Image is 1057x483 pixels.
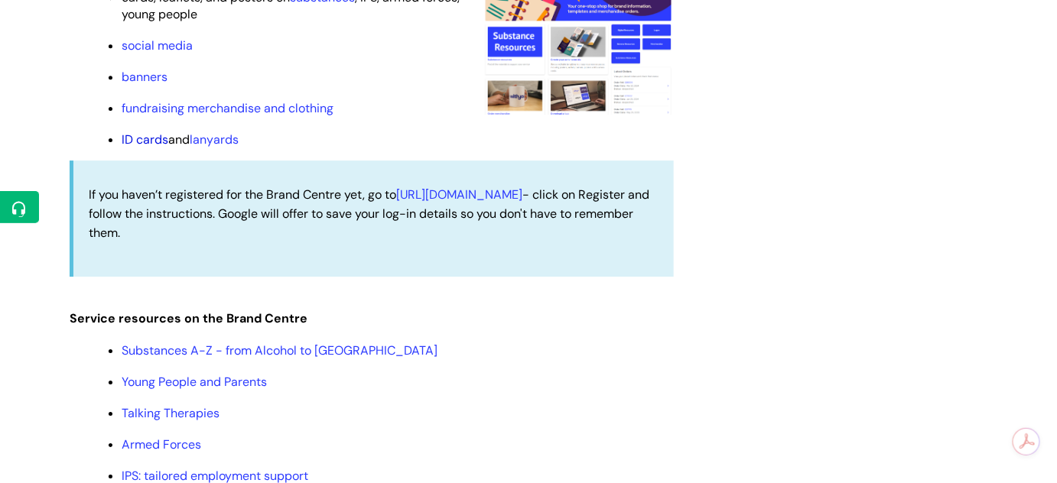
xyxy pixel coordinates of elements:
a: Young People and Parents [122,374,267,390]
a: [URL][DOMAIN_NAME] [396,186,522,203]
a: fundraising merchandise and clothing [122,100,333,116]
a: lanyards [190,131,239,147]
a: banners [122,69,167,85]
a: Substances A-Z - from Alcohol to [GEOGRAPHIC_DATA] [122,342,437,358]
a: ID cards [122,131,168,147]
span: If you haven’t registered for the Brand Centre yet, go to - click on Register and follow the inst... [89,186,649,241]
a: social media [122,37,193,53]
a: Talking Therapies [122,405,220,421]
span: and [122,131,239,147]
a: Armed Forces [122,436,201,452]
span: Service resources on the Brand Centre [70,310,307,326]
